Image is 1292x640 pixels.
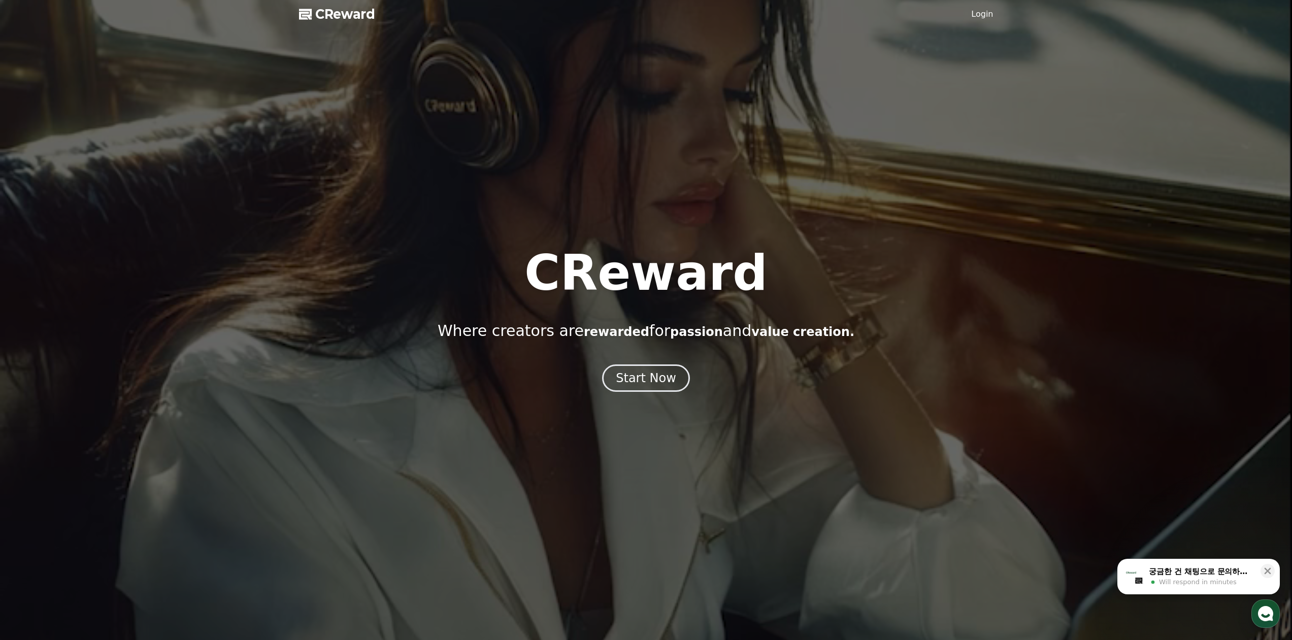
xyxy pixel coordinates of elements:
[751,325,854,339] span: value creation.
[616,370,676,386] div: Start Now
[299,6,375,22] a: CReward
[670,325,723,339] span: passion
[602,375,690,384] a: Start Now
[438,322,854,340] p: Where creators are for and
[971,8,993,20] a: Login
[524,249,768,297] h1: CReward
[584,325,649,339] span: rewarded
[315,6,375,22] span: CReward
[602,364,690,392] button: Start Now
